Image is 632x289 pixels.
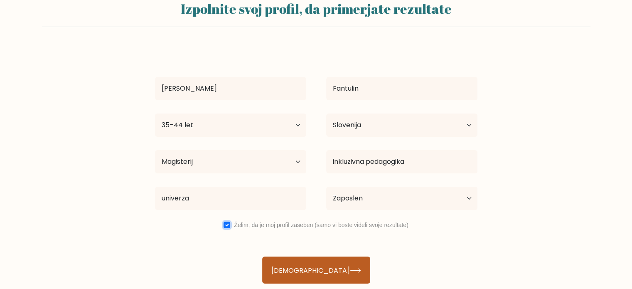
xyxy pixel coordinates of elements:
input: Ime [155,77,306,100]
font: Želim, da je moj profil zaseben (samo vi boste videli svoje rezultate) [234,222,408,228]
input: Priimek [326,77,477,100]
button: [DEMOGRAPHIC_DATA] [262,257,370,284]
font: [DEMOGRAPHIC_DATA] [271,265,350,275]
input: Najrelevantnejša izobraževalna ustanova [155,187,306,210]
input: Kaj si študiral/a? [326,150,477,173]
